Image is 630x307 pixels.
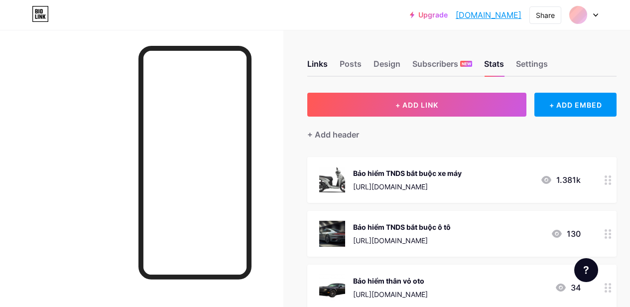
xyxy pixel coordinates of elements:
[307,93,526,117] button: + ADD LINK
[353,181,462,192] div: [URL][DOMAIN_NAME]
[395,101,438,109] span: + ADD LINK
[412,58,472,76] div: Subscribers
[307,58,328,76] div: Links
[551,228,581,240] div: 130
[340,58,362,76] div: Posts
[534,93,617,117] div: + ADD EMBED
[319,167,345,193] img: Bảo hiểm TNDS bắt buộc xe máy
[353,289,428,300] div: [URL][DOMAIN_NAME]
[319,275,345,301] img: Bảo hiểm thân vỏ oto
[410,11,448,19] a: Upgrade
[319,221,345,247] img: Bảo hiểm TNDS bắt buộc ô tô
[484,58,504,76] div: Stats
[462,61,471,67] span: NEW
[555,282,581,294] div: 34
[536,10,555,20] div: Share
[353,222,451,232] div: Bảo hiểm TNDS bắt buộc ô tô
[353,235,451,246] div: [URL][DOMAIN_NAME]
[353,168,462,178] div: Bảo hiểm TNDS bắt buộc xe máy
[353,276,428,286] div: Bảo hiểm thân vỏ oto
[374,58,400,76] div: Design
[540,174,581,186] div: 1.381k
[456,9,521,21] a: [DOMAIN_NAME]
[307,129,359,141] div: + Add header
[516,58,548,76] div: Settings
